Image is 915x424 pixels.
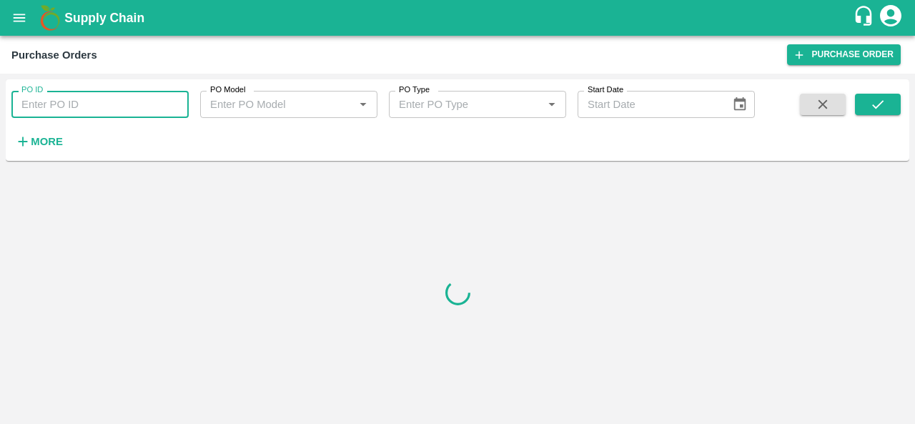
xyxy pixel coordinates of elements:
[3,1,36,34] button: open drawer
[11,129,66,154] button: More
[853,5,878,31] div: customer-support
[210,84,246,96] label: PO Model
[399,84,430,96] label: PO Type
[726,91,753,118] button: Choose date
[393,95,538,114] input: Enter PO Type
[787,44,901,65] a: Purchase Order
[64,11,144,25] b: Supply Chain
[878,3,904,33] div: account of current user
[588,84,623,96] label: Start Date
[11,91,189,118] input: Enter PO ID
[11,46,97,64] div: Purchase Orders
[578,91,721,118] input: Start Date
[64,8,853,28] a: Supply Chain
[204,95,350,114] input: Enter PO Model
[543,95,561,114] button: Open
[31,136,63,147] strong: More
[21,84,43,96] label: PO ID
[36,4,64,32] img: logo
[354,95,372,114] button: Open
